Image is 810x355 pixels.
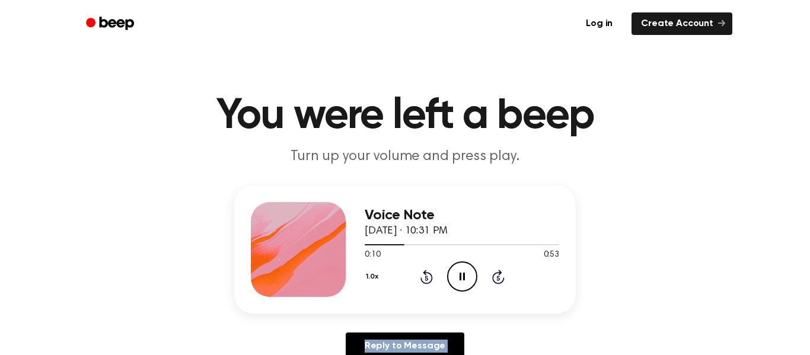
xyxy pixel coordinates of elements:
[544,249,559,261] span: 0:53
[632,12,732,35] a: Create Account
[177,147,633,167] p: Turn up your volume and press play.
[365,226,448,236] span: [DATE] · 10:31 PM
[78,12,145,36] a: Beep
[365,249,380,261] span: 0:10
[365,207,559,223] h3: Voice Note
[574,10,624,37] a: Log in
[101,95,709,137] h1: You were left a beep
[365,267,382,287] button: 1.0x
